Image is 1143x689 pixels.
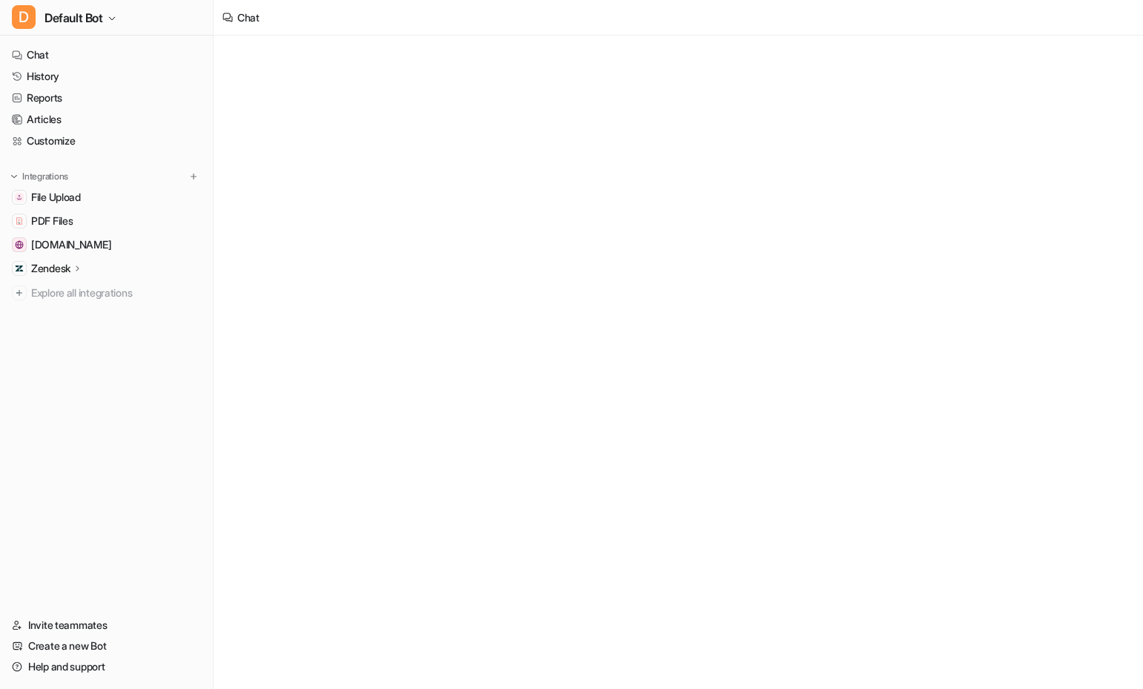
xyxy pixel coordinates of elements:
a: Reports [6,88,207,108]
img: menu_add.svg [188,171,199,182]
img: PDF Files [15,217,24,225]
a: Articles [6,109,207,130]
img: resourcecenter.sebrands.com [15,240,24,249]
a: Invite teammates [6,615,207,636]
span: File Upload [31,190,81,205]
img: expand menu [9,171,19,182]
a: Chat [6,44,207,65]
p: Zendesk [31,261,70,276]
img: Zendesk [15,264,24,273]
a: File UploadFile Upload [6,187,207,208]
a: Explore all integrations [6,283,207,303]
a: Create a new Bot [6,636,207,656]
span: Explore all integrations [31,281,201,305]
div: Chat [237,10,260,25]
span: [DOMAIN_NAME] [31,237,111,252]
a: resourcecenter.sebrands.com[DOMAIN_NAME] [6,234,207,255]
img: File Upload [15,193,24,202]
span: D [12,5,36,29]
button: Integrations [6,169,73,184]
span: Default Bot [45,7,103,28]
p: Integrations [22,171,68,182]
a: PDF FilesPDF Files [6,211,207,231]
a: Customize [6,131,207,151]
a: Help and support [6,656,207,677]
a: History [6,66,207,87]
span: PDF Files [31,214,73,228]
img: explore all integrations [12,286,27,300]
